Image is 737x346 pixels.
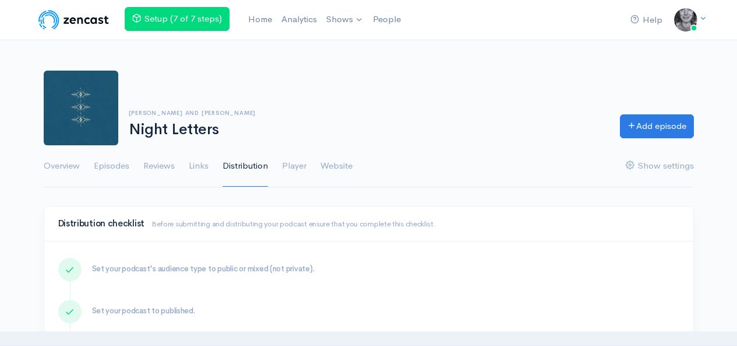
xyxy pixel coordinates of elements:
a: Home [244,7,277,32]
a: Distribution [223,145,268,187]
a: Website [320,145,352,187]
span: Set your podcast's audience type to public or mixed (not private). [92,264,315,274]
img: ZenCast Logo [37,8,111,32]
a: Episodes [94,145,129,187]
a: Setup (7 of 7 steps) [125,7,230,31]
img: ... [674,8,697,32]
a: People [368,7,405,32]
a: Links [189,145,209,187]
a: Analytics [277,7,322,32]
a: Player [282,145,306,187]
a: Overview [44,145,80,187]
h1: Night Letters [129,121,606,138]
a: Help [626,8,667,33]
span: Set your podcast to published. [92,306,195,316]
a: Show settings [626,145,694,187]
a: Shows [322,7,368,33]
small: Before submitting and distributing your podcast ensure that you complete this checklist. [151,219,436,229]
a: Reviews [143,145,175,187]
h6: [PERSON_NAME] and [PERSON_NAME] [129,110,606,116]
h4: Distribution checklist [58,219,679,229]
a: Add episode [620,114,694,138]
